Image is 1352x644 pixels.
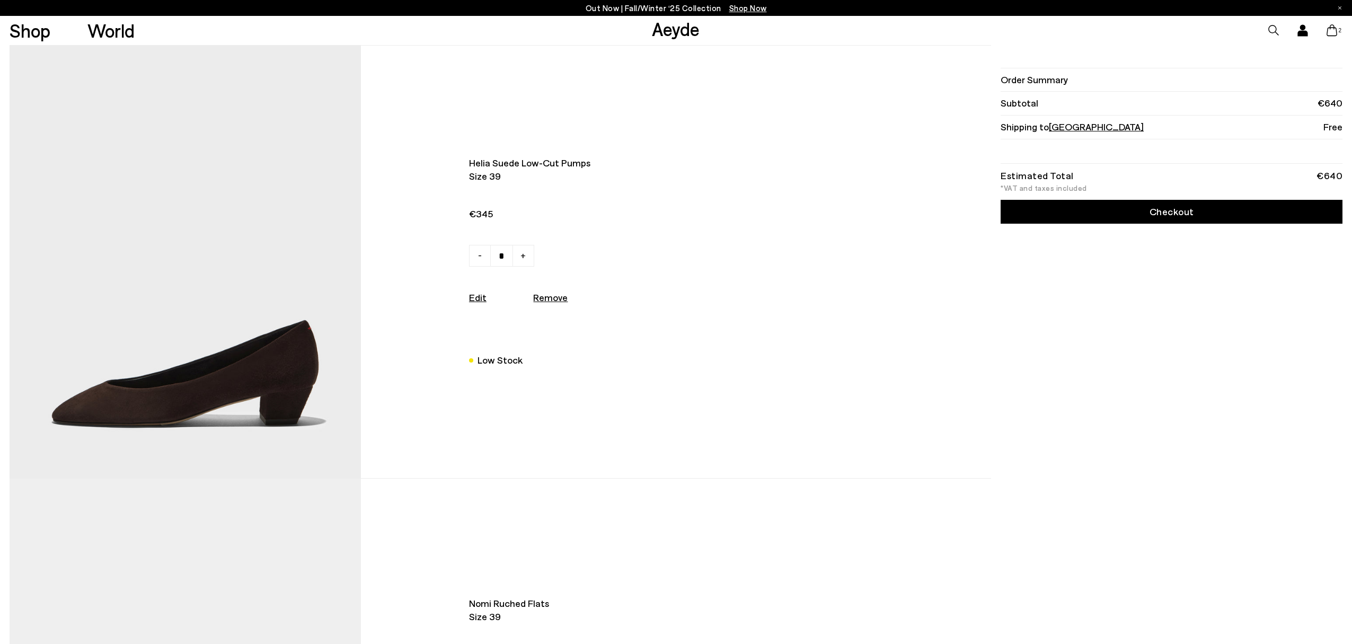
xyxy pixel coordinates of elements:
[87,21,135,40] a: World
[1049,121,1144,133] span: [GEOGRAPHIC_DATA]
[469,245,491,267] a: -
[1337,28,1342,33] span: 2
[1318,97,1342,110] span: €640
[729,3,767,13] span: Navigate to /collections/new-in
[478,353,523,367] div: Low Stock
[469,610,852,623] span: Size 39
[1001,172,1074,179] div: Estimated Total
[586,2,767,15] p: Out Now | Fall/Winter ‘25 Collection
[533,292,568,303] u: Remove
[652,17,700,40] a: Aeyde
[1327,24,1337,36] a: 2
[1001,200,1342,224] a: Checkout
[512,245,534,267] a: +
[520,249,526,261] span: +
[469,292,487,303] a: Edit
[1001,92,1342,116] li: Subtotal
[1001,121,1144,134] span: Shipping to
[1001,184,1342,192] div: *VAT and taxes included
[478,249,482,261] span: -
[1323,121,1342,134] span: Free
[10,21,50,40] a: Shop
[469,597,852,610] span: Nomi ruched flats
[1316,172,1342,179] div: €640
[469,207,852,220] span: €345
[10,46,361,478] img: AEYDE-HELIA-KID-SUEDE-LEATHER-MOKA-1_580x.jpg
[469,156,852,170] span: Helia suede low-cut pumps
[1001,68,1342,92] li: Order Summary
[469,170,852,183] span: Size 39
